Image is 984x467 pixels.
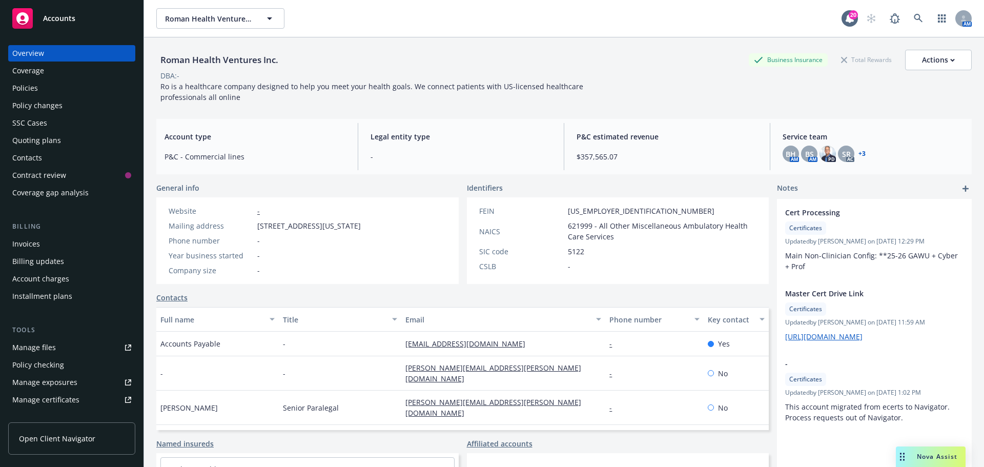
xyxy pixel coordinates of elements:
div: Billing updates [12,253,64,270]
span: Account type [165,131,345,142]
span: [PERSON_NAME] [160,402,218,413]
a: - [609,369,620,378]
div: Manage claims [12,409,64,425]
div: Manage exposures [12,374,77,391]
a: +3 [858,151,866,157]
div: Business Insurance [749,53,828,66]
div: FEIN [479,206,564,216]
a: Policy checking [8,357,135,373]
div: Overview [12,45,44,62]
div: SSC Cases [12,115,47,131]
div: Phone number [169,235,253,246]
div: SIC code [479,246,564,257]
a: Manage files [8,339,135,356]
a: Invoices [8,236,135,252]
span: Senior Paralegal [283,402,339,413]
a: Named insureds [156,438,214,449]
button: Roman Health Ventures Inc. [156,8,284,29]
span: Cert Processing [785,207,937,218]
a: Search [908,8,929,29]
a: Manage certificates [8,392,135,408]
span: This account migrated from ecerts to Navigator. Process requests out of Navigator. [785,402,952,422]
a: Affiliated accounts [467,438,532,449]
a: [PERSON_NAME][EMAIL_ADDRESS][PERSON_NAME][DOMAIN_NAME] [405,363,581,383]
div: NAICS [479,226,564,237]
span: No [718,402,728,413]
div: -CertificatesUpdatedby [PERSON_NAME] on [DATE] 1:02 PMThis account migrated from ecerts to Naviga... [777,350,972,431]
div: Email [405,314,590,325]
a: Manage exposures [8,374,135,391]
span: Certificates [789,304,822,314]
button: Key contact [704,307,769,332]
span: Main Non-Clinician Config: **25-26 GAWU + Cyber + Prof [785,251,960,271]
span: Service team [783,131,963,142]
span: [STREET_ADDRESS][US_STATE] [257,220,361,231]
div: Website [169,206,253,216]
span: SR [842,149,851,159]
span: - [257,235,260,246]
div: Full name [160,314,263,325]
span: [US_EMPLOYER_IDENTIFICATION_NUMBER] [568,206,714,216]
div: Coverage gap analysis [12,185,89,201]
span: 5122 [568,246,584,257]
a: [EMAIL_ADDRESS][DOMAIN_NAME] [405,339,534,349]
div: Coverage [12,63,44,79]
a: SSC Cases [8,115,135,131]
a: Billing updates [8,253,135,270]
div: Key contact [708,314,753,325]
span: BS [805,149,814,159]
div: Invoices [12,236,40,252]
span: - [160,368,163,379]
a: Installment plans [8,288,135,304]
a: add [959,182,972,195]
span: $357,565.07 [577,151,757,162]
span: Notes [777,182,798,195]
div: Quoting plans [12,132,61,149]
span: - [283,338,285,349]
a: Quoting plans [8,132,135,149]
div: Billing [8,221,135,232]
a: - [257,206,260,216]
div: Company size [169,265,253,276]
span: Master Cert Drive Link [785,288,937,299]
div: Account charges [12,271,69,287]
div: Policies [12,80,38,96]
span: Accounts [43,14,75,23]
span: P&C - Commercial lines [165,151,345,162]
span: - [785,358,937,369]
a: Contacts [156,292,188,303]
img: photo [819,146,836,162]
div: 20 [849,10,858,19]
div: Mailing address [169,220,253,231]
a: - [609,403,620,413]
span: Certificates [789,375,822,384]
span: Identifiers [467,182,503,193]
div: Tools [8,325,135,335]
a: Switch app [932,8,952,29]
span: General info [156,182,199,193]
div: Policy checking [12,357,64,373]
span: No [718,368,728,379]
span: Nova Assist [917,452,957,461]
div: Manage files [12,339,56,356]
div: Installment plans [12,288,72,304]
div: Phone number [609,314,688,325]
a: Overview [8,45,135,62]
span: Legal entity type [371,131,551,142]
div: Roman Health Ventures Inc. [156,53,282,67]
button: Title [279,307,401,332]
a: Contract review [8,167,135,184]
div: Master Cert Drive LinkCertificatesUpdatedby [PERSON_NAME] on [DATE] 11:59 AM[URL][DOMAIN_NAME] [777,280,972,350]
span: - [568,261,570,272]
a: Accounts [8,4,135,33]
a: Policies [8,80,135,96]
button: Full name [156,307,279,332]
a: Account charges [8,271,135,287]
a: Report a Bug [885,8,905,29]
div: Policy changes [12,97,63,114]
a: Contacts [8,150,135,166]
span: P&C estimated revenue [577,131,757,142]
div: Drag to move [896,446,909,467]
span: Updated by [PERSON_NAME] on [DATE] 12:29 PM [785,237,963,246]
